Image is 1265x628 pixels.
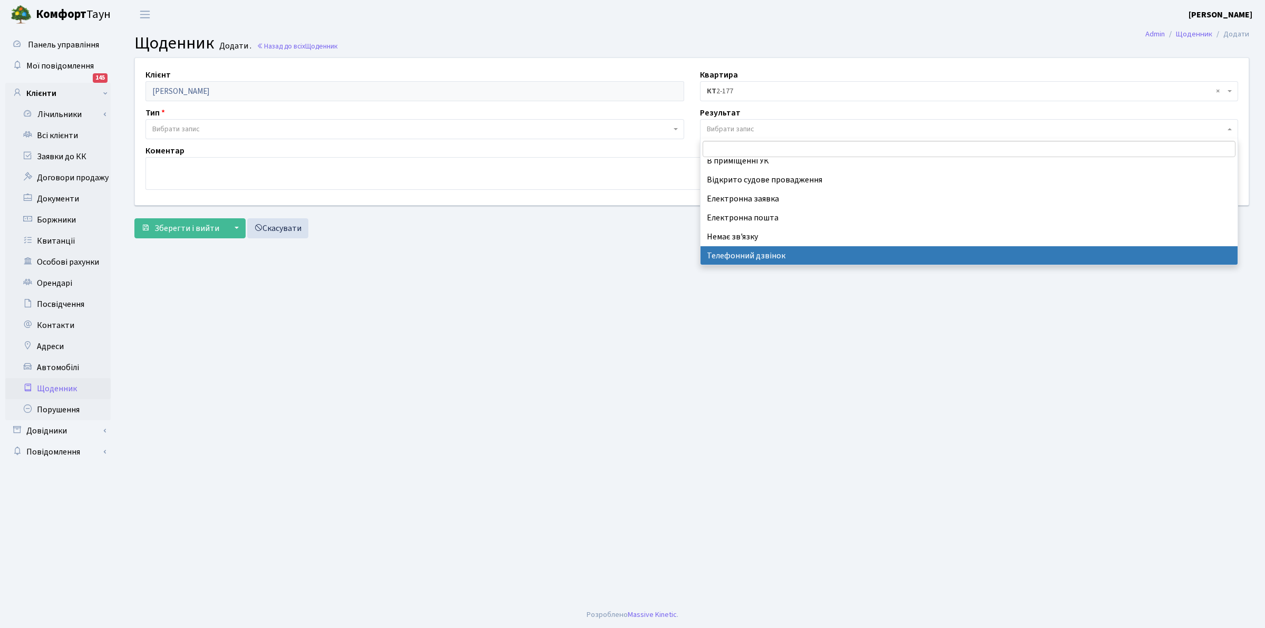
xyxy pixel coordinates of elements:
label: Тип [145,107,165,119]
a: Автомобілі [5,357,111,378]
a: Орендарі [5,273,111,294]
li: Телефонний дзвінок [700,246,1238,265]
a: Лічильники [12,104,111,125]
span: Вибрати запис [707,124,754,134]
span: <b>КТ</b>&nbsp;&nbsp;&nbsp;&nbsp;2-177 [707,86,1225,96]
a: Довідники [5,420,111,441]
span: Панель управління [28,39,99,51]
label: Результат [700,107,741,119]
a: Особові рахунки [5,252,111,273]
a: Документи [5,188,111,209]
a: Всі клієнти [5,125,111,146]
a: Заявки до КК [5,146,111,167]
span: Вибрати запис [152,124,200,134]
a: [PERSON_NAME] [1189,8,1252,21]
a: Admin [1145,28,1165,40]
a: Назад до всіхЩоденник [257,41,338,51]
a: Боржники [5,209,111,230]
a: Квитанції [5,230,111,252]
img: logo.png [11,4,32,25]
a: Адреси [5,336,111,357]
li: Немає зв'язку [700,227,1238,246]
span: Видалити всі елементи [1216,86,1220,96]
a: Посвідчення [5,294,111,315]
span: Мої повідомлення [26,60,94,72]
b: КТ [707,86,716,96]
a: Порушення [5,399,111,420]
a: Договори продажу [5,167,111,188]
span: Щоденник [134,31,214,55]
li: Додати [1212,28,1249,40]
a: Скасувати [247,218,308,238]
a: Мої повідомлення145 [5,55,111,76]
span: Таун [36,6,111,24]
a: Щоденник [5,378,111,399]
span: Зберегти і вийти [154,223,219,234]
a: Повідомлення [5,441,111,462]
button: Зберегти і вийти [134,218,226,238]
a: Клієнти [5,83,111,104]
span: <b>КТ</b>&nbsp;&nbsp;&nbsp;&nbsp;2-177 [700,81,1239,101]
button: Переключити навігацію [132,6,158,23]
li: В приміщенні УК [700,151,1238,170]
b: Комфорт [36,6,86,23]
a: Контакти [5,315,111,336]
div: 145 [93,73,108,83]
span: Щоденник [305,41,338,51]
li: Електронна заявка [700,189,1238,208]
a: Massive Kinetic [628,609,677,620]
b: [PERSON_NAME] [1189,9,1252,21]
nav: breadcrumb [1130,23,1265,45]
a: Панель управління [5,34,111,55]
label: Коментар [145,144,184,157]
li: Відкрито судове провадження [700,170,1238,189]
div: Розроблено . [587,609,678,621]
label: Квартира [700,69,738,81]
li: Електронна пошта [700,208,1238,227]
label: Клієнт [145,69,171,81]
a: Щоденник [1176,28,1212,40]
small: Додати . [217,41,251,51]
